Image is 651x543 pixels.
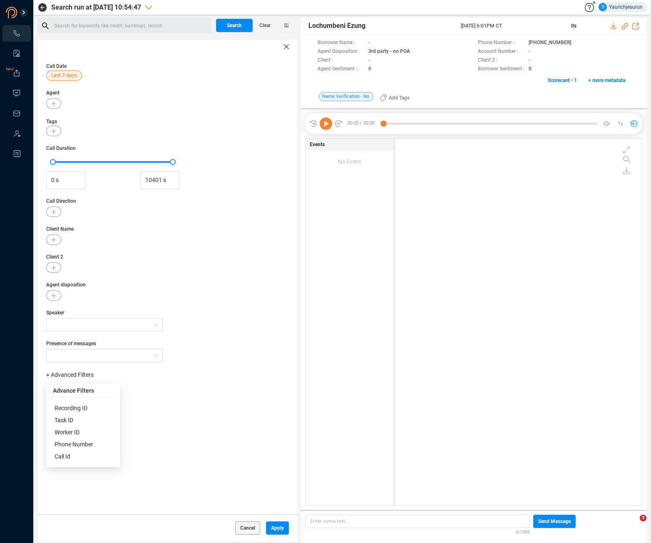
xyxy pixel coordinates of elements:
[533,515,576,528] button: Send Message
[529,56,530,65] span: -
[46,144,289,152] span: Call Duration
[399,141,642,505] div: grid
[46,371,94,378] span: + Advanced Filters
[599,3,643,11] div: Yaurichjesurun
[318,47,364,56] span: Agent Disposition :
[615,118,626,130] button: 1x
[538,515,571,528] span: Send Message
[478,65,524,74] span: Borrower Sentiment :
[343,117,383,130] span: 00:00 / 00:00
[2,25,31,42] li: Interactions
[46,384,120,397] div: Advance Filters
[375,91,415,105] button: Add Tags
[478,47,524,56] span: Account Number :
[46,119,57,125] span: Tags
[253,19,278,32] button: Clear
[55,441,93,448] span: Phone Number
[319,92,373,101] span: Name Verification - No
[46,309,163,316] span: Speaker
[516,528,530,535] span: 0/1000
[2,85,31,102] li: Visuals
[46,340,163,347] span: Presence of messages
[310,141,325,148] span: Events
[368,56,370,65] span: -
[55,417,73,423] span: Task ID
[318,56,364,65] span: Client :
[55,429,80,436] span: Worker ID
[46,225,289,233] span: Client Name
[368,47,410,56] span: 3rd party - no POA
[618,117,623,130] span: 1x
[308,21,365,31] span: Lochumbeni Ezung
[389,91,410,105] span: Add Tags
[543,74,581,87] button: Scorecard • 1
[6,7,52,18] img: prodigal-logo
[478,56,524,65] span: Client 2 :
[368,65,371,74] span: 0
[571,23,576,29] span: 0s
[461,22,561,30] span: [DATE] 6:01PM CT
[55,453,70,460] span: Call Id
[266,521,289,535] button: Apply
[548,74,577,87] span: Scorecard • 1
[2,65,31,82] li: Exports
[12,69,21,77] a: New!
[584,74,630,87] button: + more metadata
[51,70,77,81] span: Last 7 days
[46,281,289,289] span: Agent disposition
[259,19,271,32] span: Clear
[529,47,530,56] span: -
[227,19,242,32] span: Search
[601,3,604,11] span: Y
[318,39,364,47] span: Borrower Name :
[46,63,67,69] span: Call Date
[46,253,289,261] span: Client 2
[271,521,284,535] span: Apply
[640,515,646,521] span: 3
[623,515,643,535] iframe: Intercom live chat
[6,61,14,77] span: New!
[51,2,141,12] span: Search run at [DATE] 10:54:47
[240,521,255,535] span: Cancel
[368,39,370,47] span: -
[529,39,571,47] span: [PHONE_NUMBER]
[46,89,289,97] span: Agent
[235,521,260,535] button: Cancel
[478,39,524,47] span: Phone Number :
[46,197,289,205] span: Call Direction
[2,45,31,62] li: Smart Reports
[529,65,532,74] span: 0
[216,19,253,32] button: Search
[2,105,31,122] li: Inbox
[306,150,394,173] div: No Event
[588,74,625,87] span: + more metadata
[318,65,364,74] span: Agent Sentiment :
[55,405,87,411] span: Recording ID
